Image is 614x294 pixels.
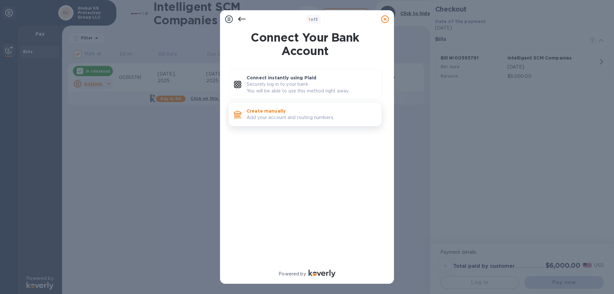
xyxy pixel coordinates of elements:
[309,17,318,22] b: of 3
[247,108,376,114] p: Create manually
[309,270,335,277] img: Logo
[247,114,376,121] p: Add your account and routing numbers.
[279,271,306,277] p: Powered by
[247,81,376,94] p: Securely log in to your bank. You will be able to use this method right away.
[309,17,310,22] span: 1
[226,31,384,58] h1: Connect Your Bank Account
[247,75,376,81] p: Connect instantly using Plaid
